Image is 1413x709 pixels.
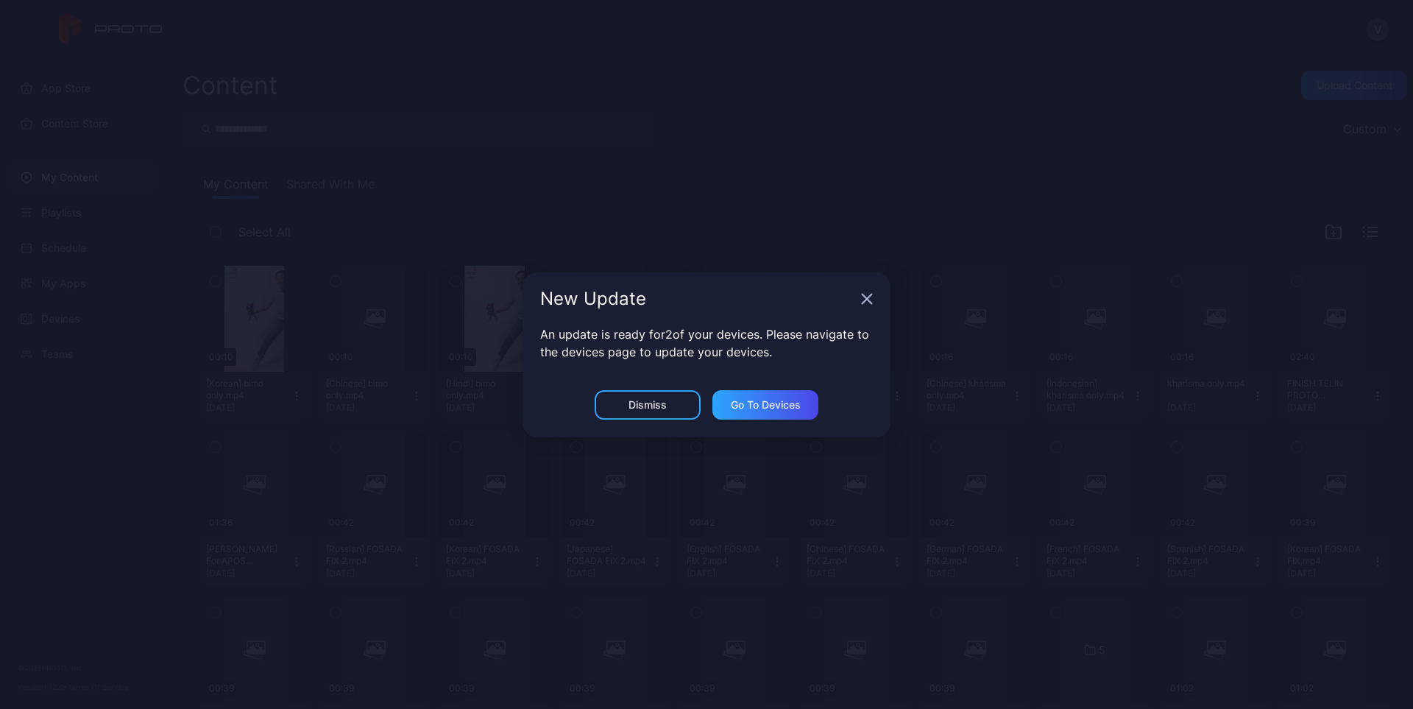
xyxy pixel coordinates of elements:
div: New Update [540,290,855,308]
button: Go to devices [712,390,818,420]
div: Go to devices [731,399,801,411]
p: An update is ready for 2 of your devices. Please navigate to the devices page to update your devi... [540,325,873,361]
div: Dismiss [628,399,667,411]
button: Dismiss [595,390,701,420]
